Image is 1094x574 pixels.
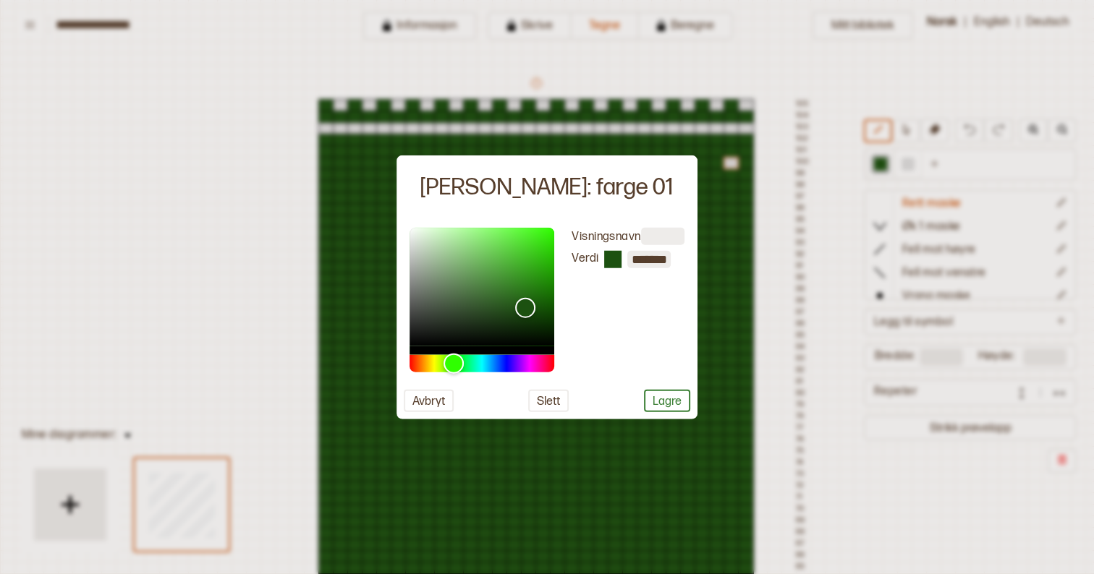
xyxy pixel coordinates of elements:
[644,389,690,411] button: Lagre
[572,229,641,243] label: Visningsnavn
[572,252,598,267] label: Verdi
[528,389,569,411] button: Slett
[404,389,454,411] button: Avbryt
[420,173,673,203] div: [PERSON_NAME]: farge 01
[410,227,554,346] div: Color
[410,354,554,372] div: Hue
